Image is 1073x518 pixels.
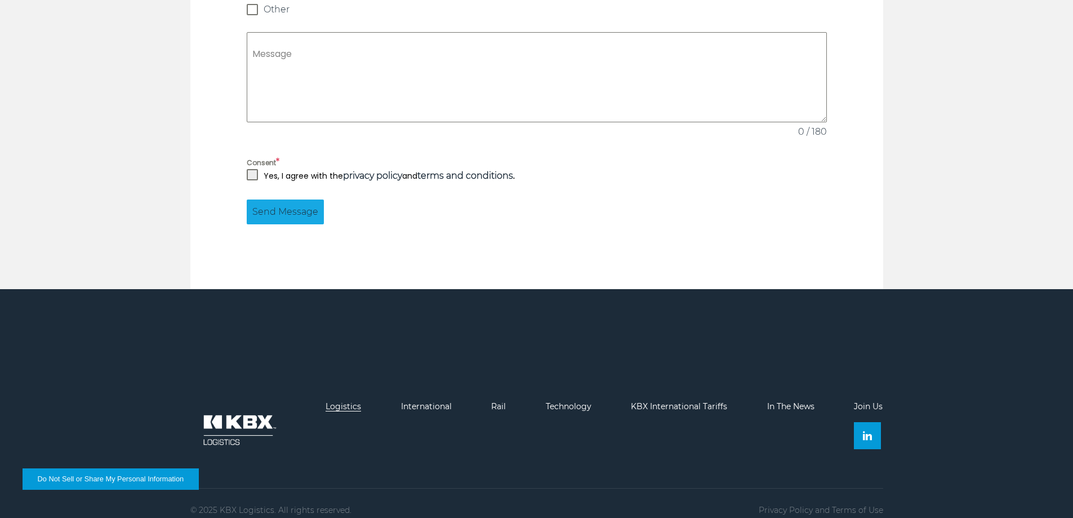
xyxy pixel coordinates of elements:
a: Terms of Use [832,505,883,515]
label: Consent [247,156,827,169]
a: privacy policy [343,170,402,181]
span: Other [264,4,290,15]
label: Other [247,4,827,15]
a: Join Us [854,401,883,411]
img: Linkedin [863,431,872,440]
a: Logistics [326,401,361,411]
button: Do Not Sell or Share My Personal Information [23,468,199,490]
a: International [401,401,452,411]
a: KBX International Tariffs [631,401,727,411]
button: Send Message [247,200,324,224]
a: In The News [767,401,814,411]
span: Send Message [252,205,318,219]
a: Technology [546,401,591,411]
a: Privacy Policy [759,505,813,515]
p: Yes, I agree with the and [264,169,515,183]
span: and [815,505,830,515]
a: terms and conditions [417,170,513,181]
span: 0 / 180 [798,125,827,139]
p: © 2025 KBX Logistics. All rights reserved. [190,506,351,515]
img: kbx logo [190,402,286,458]
a: Rail [491,401,506,411]
strong: . [417,170,515,181]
